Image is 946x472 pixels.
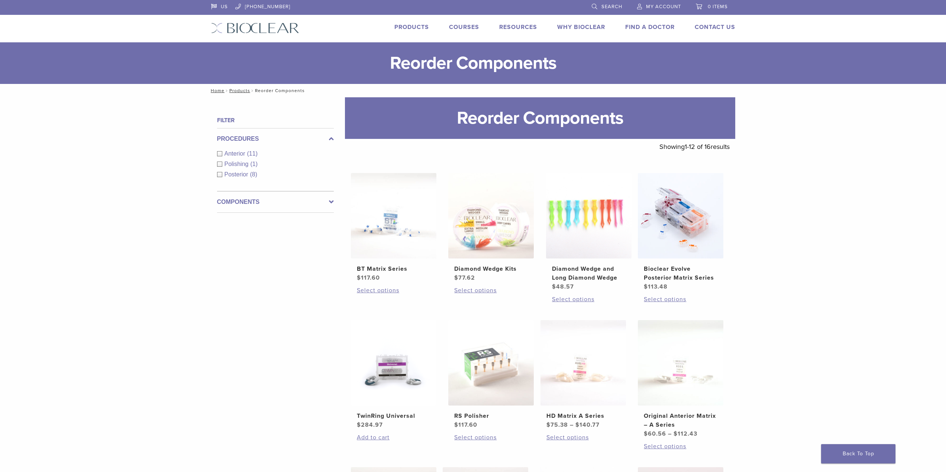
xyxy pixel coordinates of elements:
a: Select options for “Diamond Wedge and Long Diamond Wedge” [552,295,626,304]
span: $ [357,421,361,429]
a: Home [209,88,225,93]
a: Original Anterior Matrix - A SeriesOriginal Anterior Matrix – A Series [637,320,724,438]
span: $ [674,430,678,437]
img: Original Anterior Matrix - A Series [638,320,723,406]
a: Select options for “Bioclear Evolve Posterior Matrix Series” [644,295,717,304]
a: Select options for “Original Anterior Matrix - A Series” [644,442,717,451]
p: Showing results [659,139,730,154]
bdi: 75.38 [546,421,568,429]
span: – [668,430,672,437]
span: My Account [646,4,681,10]
img: TwinRing Universal [351,320,436,406]
span: 0 items [708,4,728,10]
img: Bioclear [211,23,299,33]
h1: Reorder Components [345,97,735,139]
span: Posterior [225,171,250,178]
span: $ [552,283,556,290]
a: Back To Top [821,444,895,463]
h2: HD Matrix A Series [546,411,620,420]
a: HD Matrix A SeriesHD Matrix A Series [540,320,627,429]
bdi: 117.60 [357,274,380,281]
h2: Diamond Wedge and Long Diamond Wedge [552,264,626,282]
span: / [225,89,229,92]
img: Diamond Wedge and Long Diamond Wedge [546,173,632,258]
span: $ [575,421,579,429]
a: Courses [449,23,479,31]
a: TwinRing UniversalTwinRing Universal $284.97 [351,320,437,429]
span: Search [601,4,622,10]
span: (1) [250,161,258,167]
span: Polishing [225,161,251,167]
span: (8) [250,171,258,178]
a: Select options for “BT Matrix Series” [357,286,430,295]
a: RS PolisherRS Polisher $117.60 [448,320,535,429]
a: Find A Doctor [625,23,675,31]
a: Products [394,23,429,31]
span: $ [644,283,648,290]
bdi: 112.43 [674,430,697,437]
a: Select options for “HD Matrix A Series” [546,433,620,442]
img: HD Matrix A Series [540,320,626,406]
span: $ [357,274,361,281]
a: Diamond Wedge and Long Diamond WedgeDiamond Wedge and Long Diamond Wedge $48.57 [546,173,632,291]
bdi: 284.97 [357,421,383,429]
h2: BT Matrix Series [357,264,430,273]
a: Resources [499,23,537,31]
img: BT Matrix Series [351,173,436,258]
span: $ [546,421,551,429]
img: Bioclear Evolve Posterior Matrix Series [638,173,723,258]
span: $ [454,274,458,281]
bdi: 48.57 [552,283,574,290]
a: Add to cart: “TwinRing Universal” [357,433,430,442]
a: Diamond Wedge KitsDiamond Wedge Kits $77.62 [448,173,535,282]
span: (11) [247,150,258,157]
h4: Filter [217,116,334,125]
a: Select options for “RS Polisher” [454,433,528,442]
a: Bioclear Evolve Posterior Matrix SeriesBioclear Evolve Posterior Matrix Series $113.48 [637,173,724,291]
bdi: 77.62 [454,274,475,281]
bdi: 60.56 [644,430,666,437]
label: Procedures [217,134,334,143]
span: – [570,421,574,429]
h2: TwinRing Universal [357,411,430,420]
bdi: 113.48 [644,283,668,290]
span: / [250,89,255,92]
h2: RS Polisher [454,411,528,420]
label: Components [217,198,334,206]
a: Why Bioclear [557,23,605,31]
h2: Original Anterior Matrix – A Series [644,411,717,429]
h2: Diamond Wedge Kits [454,264,528,273]
span: $ [454,421,458,429]
img: RS Polisher [448,320,534,406]
bdi: 117.60 [454,421,477,429]
a: BT Matrix SeriesBT Matrix Series $117.60 [351,173,437,282]
span: $ [644,430,648,437]
h2: Bioclear Evolve Posterior Matrix Series [644,264,717,282]
bdi: 140.77 [575,421,600,429]
a: Products [229,88,250,93]
a: Select options for “Diamond Wedge Kits” [454,286,528,295]
span: Anterior [225,150,247,157]
img: Diamond Wedge Kits [448,173,534,258]
span: 1-12 of 16 [685,143,711,151]
nav: Reorder Components [206,84,741,97]
a: Contact Us [695,23,735,31]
